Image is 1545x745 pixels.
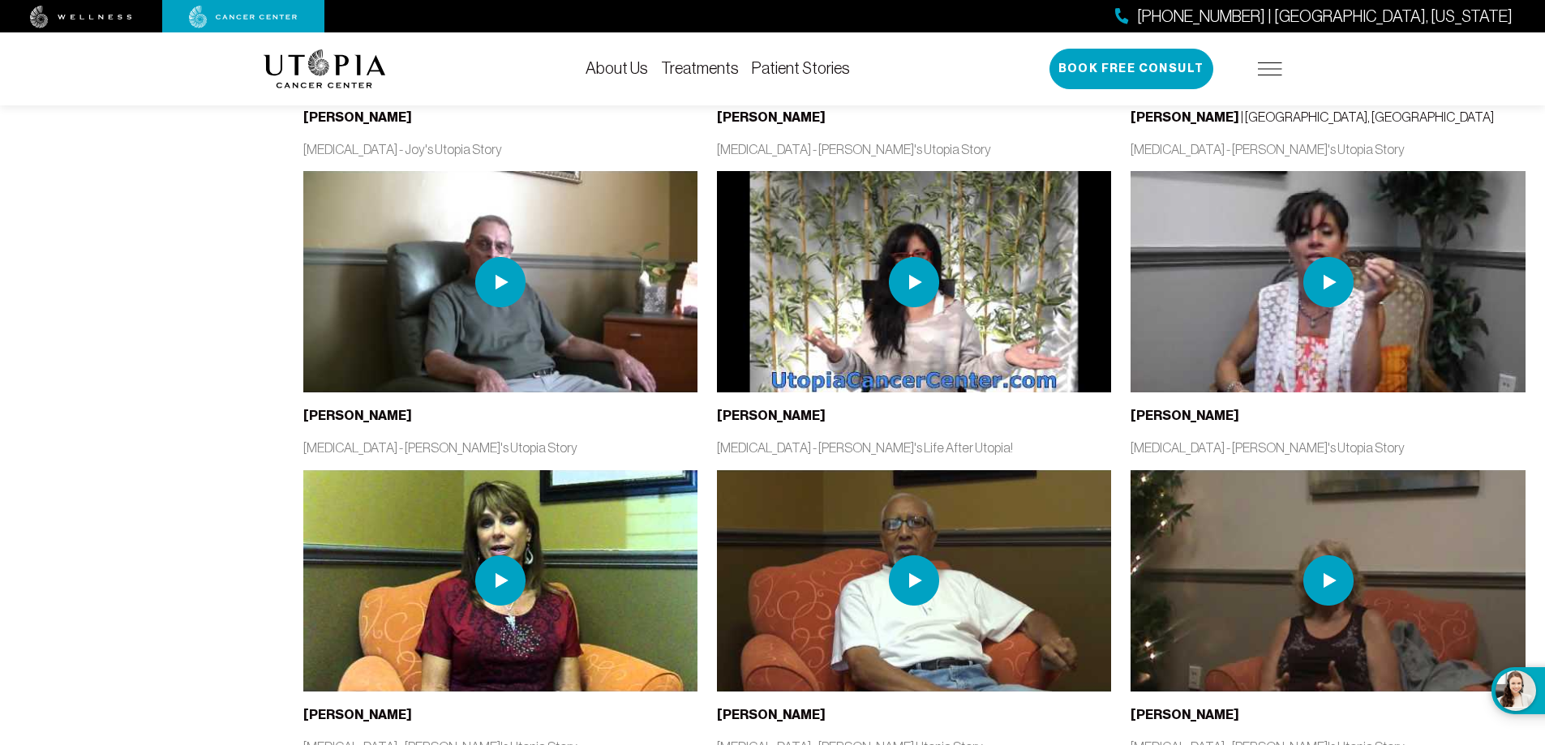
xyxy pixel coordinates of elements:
img: play icon [889,257,939,307]
p: [MEDICAL_DATA] - [PERSON_NAME]'s Life After Utopia! [717,439,1111,456]
img: logo [264,49,386,88]
img: play icon [475,257,526,307]
span: | [GEOGRAPHIC_DATA], [GEOGRAPHIC_DATA] [1131,109,1494,124]
p: [MEDICAL_DATA] - [PERSON_NAME]'s Utopia Story [717,140,1111,158]
b: [PERSON_NAME] [303,109,412,125]
img: wellness [30,6,132,28]
img: play icon [889,555,939,606]
b: [PERSON_NAME] [1131,707,1239,722]
img: icon-hamburger [1258,62,1282,75]
span: [PHONE_NUMBER] | [GEOGRAPHIC_DATA], [US_STATE] [1137,5,1513,28]
p: [MEDICAL_DATA] - Joy's Utopia Story [303,140,697,158]
p: [MEDICAL_DATA] - [PERSON_NAME]'s Utopia Story [303,439,697,456]
a: Treatments [661,59,739,77]
button: Book Free Consult [1049,49,1213,89]
a: About Us [586,59,648,77]
img: thumbnail [303,470,697,692]
img: play icon [475,555,526,606]
img: thumbnail [303,171,697,393]
b: [PERSON_NAME] [717,109,826,125]
b: [PERSON_NAME] [717,707,826,722]
img: thumbnail [1131,171,1525,393]
p: [MEDICAL_DATA] - [PERSON_NAME]'s Utopia Story [1131,439,1525,456]
img: play icon [1303,555,1354,606]
a: [PHONE_NUMBER] | [GEOGRAPHIC_DATA], [US_STATE] [1115,5,1513,28]
img: play icon [1303,257,1354,307]
b: [PERSON_NAME] [1131,408,1239,423]
b: [PERSON_NAME] [717,408,826,423]
a: Patient Stories [752,59,850,77]
img: thumbnail [1131,470,1525,692]
b: [PERSON_NAME] [303,707,412,722]
img: thumbnail [717,171,1111,393]
img: cancer center [189,6,298,28]
p: [MEDICAL_DATA] - [PERSON_NAME]'s Utopia Story [1131,140,1525,158]
b: [PERSON_NAME] [303,408,412,423]
b: [PERSON_NAME] [1131,109,1239,125]
img: thumbnail [717,470,1111,692]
